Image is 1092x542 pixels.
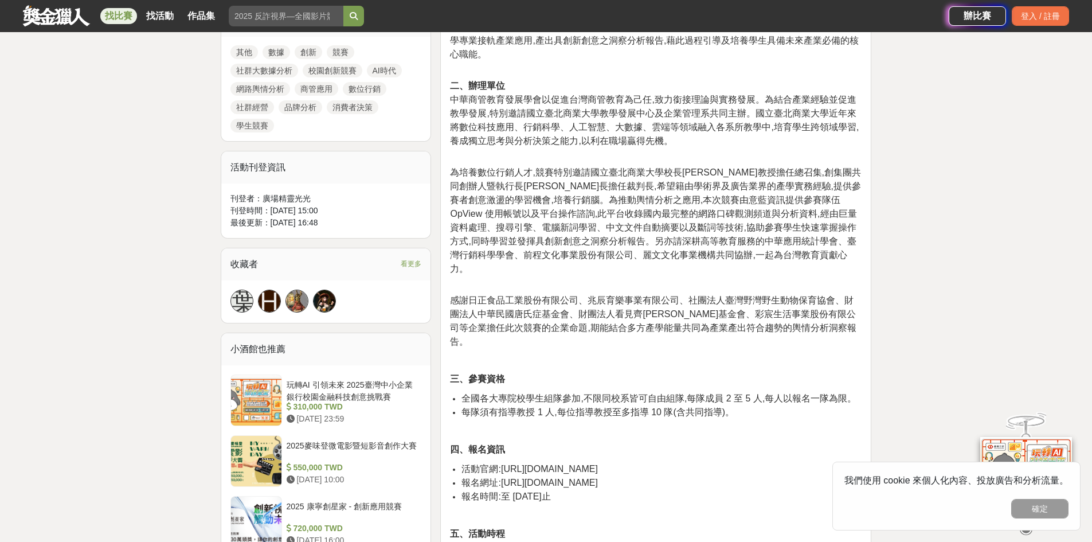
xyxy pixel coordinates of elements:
[221,151,431,184] div: 活動刊登資訊
[401,258,421,270] span: 看更多
[230,82,290,96] a: 網路輿情分析
[327,45,354,59] a: 競賽
[461,393,856,403] span: 全國各大專院校學生組隊參加,不限同校系皆可自由組隊,每隊成員 2 至 5 人,每人以報名一隊為限。
[327,100,378,114] a: 消費者決策
[230,290,253,313] a: 葉
[287,440,417,462] div: 2025麥味登微電影暨短影音創作大賽
[450,529,505,539] strong: 五、活動時程
[450,167,860,274] span: 為培養數位行銷人才,競賽特別邀請國立臺北商業大學校長[PERSON_NAME]教授擔任總召集,創集團共同創辦人暨執行長[PERSON_NAME]長擔任裁判長,希望籍由學術界及廣告業界的產學實務經...
[313,290,336,313] a: Avatar
[230,45,258,59] a: 其他
[343,82,386,96] a: 數位行銷
[230,64,298,77] a: 社群大數據分析
[461,492,550,501] span: 報名時間:至 [DATE]止
[844,475,1068,485] span: 我們使用 cookie 來個人化內容、投放廣告和分析流量。
[295,82,338,96] a: 商管應用
[230,375,422,426] a: 玩轉AI 引領未來 2025臺灣中小企業銀行校園金融科技創意挑戰賽 310,000 TWD [DATE] 23:59
[303,64,362,77] a: 校園創新競賽
[286,290,308,312] img: Avatar
[285,290,308,313] a: Avatar
[230,193,422,205] div: 刊登者： 廣場精靈光光
[230,119,274,132] a: 學生競賽
[450,81,505,91] strong: 二、辦理單位
[450,8,859,59] span: 本競賽目的在於鼓勵學生在AI時代下,運用社群媒體觀測平台以及網路輿情分析工具,結合商管應用、資訊科技、數位行銷、社群經營、品牌分析、消費者決策等產業實務需求,促進國內大專校院學生將其所學專業接軌...
[287,401,417,413] div: 310,000 TWD
[461,464,597,474] span: 活動官網:[URL][DOMAIN_NAME]
[183,8,220,24] a: 作品集
[258,290,281,313] a: H
[230,259,258,269] span: 收藏者
[461,407,734,417] span: 每隊須有指導教授 1 人,每位指導教授至多指導 10 隊(含共同指導)。
[229,6,343,26] input: 2025 反詐視界—全國影片競賽
[287,413,417,425] div: [DATE] 23:59
[450,295,856,346] span: 感謝日正食品工業股份有限公司、兆辰育樂事業有限公司、社團法人臺灣野灣野生動物保育協會、財團法人中華民國唐氏症基金會、財團法人看見齊[PERSON_NAME]基金會、彩宸生活事業股份有限公司等企業...
[450,95,859,146] span: 中華商管教育發展學會以促進台灣商管教育為己任,致力銜接理論與實務發展。為結合產業經驗並促進教學發展,特別邀請國立臺北商業大學教學發展中心及企業管理系共同主辦。國立臺北商業大學近年來將數位科技應用...
[295,45,322,59] a: 創新
[450,374,505,384] strong: 三、參賽資格
[287,462,417,474] div: 550,000 TWD
[142,8,178,24] a: 找活動
[230,435,422,487] a: 2025麥味登微電影暨短影音創作大賽 550,000 TWD [DATE] 10:00
[230,100,274,114] a: 社群經營
[230,205,422,217] div: 刊登時間： [DATE] 15:00
[980,437,1072,513] img: d2146d9a-e6f6-4337-9592-8cefde37ba6b.png
[1011,499,1068,518] button: 確定
[1012,6,1069,26] div: 登入 / 註冊
[287,522,417,535] div: 720,000 TWD
[461,478,597,488] span: 報名網址:[URL][DOMAIN_NAME]
[287,379,417,401] div: 玩轉AI 引領未來 2025臺灣中小企業銀行校園金融科技創意挑戰賽
[263,45,290,59] a: 數據
[287,501,417,522] div: 2025 康寧創星家 - 創新應用競賽
[314,290,335,312] img: Avatar
[450,444,505,454] strong: 四、報名資訊
[100,8,137,24] a: 找比賽
[949,6,1006,26] a: 辦比賽
[221,333,431,365] div: 小酒館也推薦
[230,217,422,229] div: 最後更新： [DATE] 16:48
[367,64,402,77] a: AI時代
[279,100,322,114] a: 品牌分析
[287,474,417,486] div: [DATE] 10:00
